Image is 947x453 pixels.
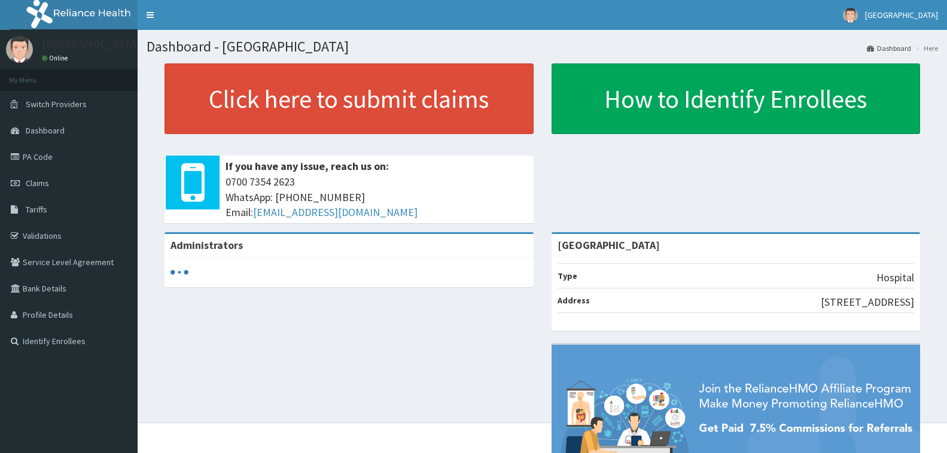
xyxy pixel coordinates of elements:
span: Tariffs [26,204,47,215]
b: Type [558,270,577,281]
img: User Image [843,8,858,23]
a: How to Identify Enrollees [552,63,921,134]
b: Administrators [170,238,243,252]
p: Hospital [876,270,914,285]
img: User Image [6,36,33,63]
p: [GEOGRAPHIC_DATA] [42,39,141,50]
span: [GEOGRAPHIC_DATA] [865,10,938,20]
a: [EMAIL_ADDRESS][DOMAIN_NAME] [253,205,418,219]
span: 0700 7354 2623 WhatsApp: [PHONE_NUMBER] Email: [226,174,528,220]
svg: audio-loading [170,263,188,281]
strong: [GEOGRAPHIC_DATA] [558,238,660,252]
p: [STREET_ADDRESS] [821,294,914,310]
a: Click here to submit claims [165,63,534,134]
li: Here [912,43,938,53]
b: If you have any issue, reach us on: [226,159,389,173]
span: Switch Providers [26,99,87,110]
a: Dashboard [867,43,911,53]
a: Online [42,54,71,62]
h1: Dashboard - [GEOGRAPHIC_DATA] [147,39,938,54]
span: Claims [26,178,49,189]
span: Dashboard [26,125,65,136]
b: Address [558,295,590,306]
